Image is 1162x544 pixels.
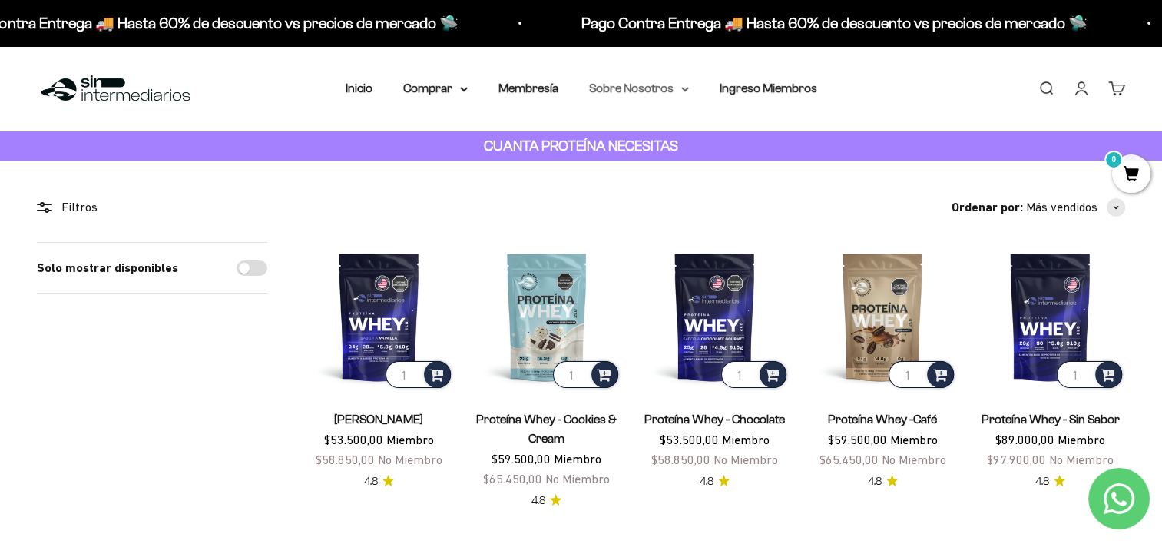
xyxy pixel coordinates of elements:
span: 4.8 [364,473,378,490]
span: Miembro [386,433,434,446]
span: $59.500,00 [492,452,551,466]
a: 4.84.8 de 5.0 estrellas [700,473,730,490]
span: No Miembro [882,453,946,466]
mark: 0 [1104,151,1123,169]
span: Miembro [554,452,601,466]
span: $58.850,00 [651,453,710,466]
a: 4.84.8 de 5.0 estrellas [531,493,561,509]
span: $53.500,00 [324,433,383,446]
a: Proteína Whey -Café [828,413,937,426]
summary: Sobre Nosotros [589,78,689,98]
span: Miembro [890,433,938,446]
a: Membresía [498,81,558,95]
span: Miembro [722,433,770,446]
button: Más vendidos [1026,197,1125,217]
a: 4.84.8 de 5.0 estrellas [1035,473,1065,490]
span: $89.000,00 [995,433,1054,446]
strong: CUANTA PROTEÍNA NECESITAS [484,138,678,154]
span: No Miembro [545,472,610,486]
span: No Miembro [1049,453,1114,466]
p: Pago Contra Entrega 🚚 Hasta 60% de descuento vs precios de mercado 🛸 [555,11,1061,35]
span: 4.8 [531,493,545,509]
a: 4.84.8 de 5.0 estrellas [868,473,898,490]
a: Inicio [346,81,372,95]
span: $97.900,00 [987,453,1046,466]
span: $65.450,00 [483,472,542,486]
a: 4.84.8 de 5.0 estrellas [364,473,394,490]
summary: Comprar [403,78,468,98]
span: $65.450,00 [819,453,879,466]
a: 0 [1112,167,1150,184]
a: Proteína Whey - Cookies & Cream [476,413,617,445]
span: $59.500,00 [828,433,887,446]
span: No Miembro [713,453,778,466]
div: Filtros [37,197,267,217]
span: $53.500,00 [660,433,719,446]
a: [PERSON_NAME] [334,413,423,426]
span: Más vendidos [1026,197,1097,217]
span: $58.850,00 [316,453,375,466]
span: 4.8 [868,473,882,490]
span: No Miembro [378,453,442,466]
span: Miembro [1058,433,1105,446]
span: 4.8 [1035,473,1049,490]
span: Ordenar por: [952,197,1023,217]
a: Proteína Whey - Chocolate [644,413,785,426]
span: 4.8 [700,473,713,490]
a: Ingreso Miembros [720,81,817,95]
label: Solo mostrar disponibles [37,258,178,278]
a: Proteína Whey - Sin Sabor [982,413,1120,426]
